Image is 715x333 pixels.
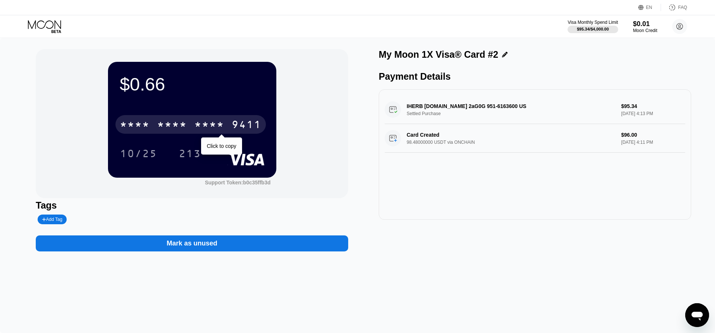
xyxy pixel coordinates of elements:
[179,149,201,161] div: 213
[166,239,217,248] div: Mark as unused
[42,217,62,222] div: Add Tag
[685,303,709,327] iframe: Button to launch messaging window
[568,20,618,33] div: Visa Monthly Spend Limit$95.34/$4,000.00
[633,20,657,33] div: $0.01Moon Credit
[678,5,687,10] div: FAQ
[232,120,261,131] div: 9411
[633,28,657,33] div: Moon Credit
[38,215,67,224] div: Add Tag
[379,49,498,60] div: My Moon 1X Visa® Card #2
[120,74,264,95] div: $0.66
[379,71,691,82] div: Payment Details
[633,20,657,28] div: $0.01
[646,5,652,10] div: EN
[36,200,348,211] div: Tags
[205,180,270,185] div: Support Token: b0c35ffb3d
[36,228,348,251] div: Mark as unused
[114,144,163,163] div: 10/25
[205,180,270,185] div: Support Token:b0c35ffb3d
[638,4,661,11] div: EN
[120,149,157,161] div: 10/25
[207,143,236,149] div: Click to copy
[173,144,207,163] div: 213
[577,27,609,31] div: $95.34 / $4,000.00
[568,20,618,25] div: Visa Monthly Spend Limit
[661,4,687,11] div: FAQ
